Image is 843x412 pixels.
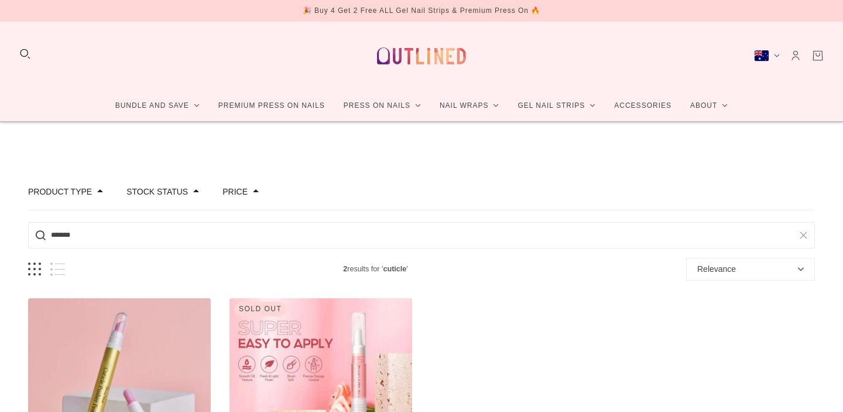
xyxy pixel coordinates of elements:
[686,258,815,281] button: Relevance
[106,90,209,121] a: Bundle and Save
[209,90,334,121] a: Premium Press On Nails
[334,90,430,121] a: Press On Nails
[28,188,92,196] button: Filter by Product type
[343,265,347,273] b: 2
[754,50,780,62] button: Australia
[789,49,802,62] a: Account
[430,90,509,121] a: Nail Wraps
[19,47,32,60] button: Search
[222,188,248,196] button: Filter by Price
[508,90,605,121] a: Gel Nail Strips
[65,263,686,275] span: results for ' '
[50,263,65,276] button: List view
[234,302,286,316] div: Sold out
[605,90,681,121] a: Accessories
[681,90,737,121] a: About
[126,188,188,196] button: Filter by Stock status
[303,5,541,17] div: 🎉 Buy 4 Get 2 Free ALL Gel Nail Strips & Premium Press On 🔥
[383,265,406,273] b: cuticle
[28,263,41,276] button: Grid view
[811,49,824,62] a: Cart
[370,31,473,81] a: Outlined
